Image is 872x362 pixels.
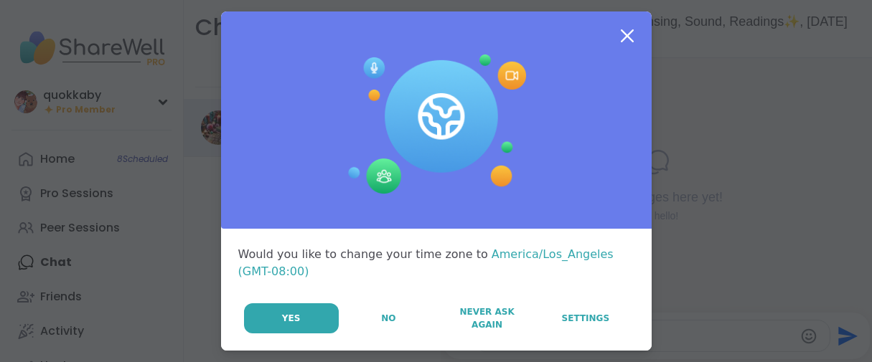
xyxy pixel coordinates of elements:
span: America/Los_Angeles (GMT-08:00) [238,247,614,278]
span: Never Ask Again [446,305,528,331]
span: Yes [282,312,301,325]
span: Settings [562,312,610,325]
button: Yes [244,303,339,333]
span: No [381,312,395,325]
a: Settings [537,303,634,333]
img: Session Experience [347,54,526,195]
button: Never Ask Again [439,303,535,333]
button: No [340,303,437,333]
div: Would you like to change your time zone to [238,246,634,280]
